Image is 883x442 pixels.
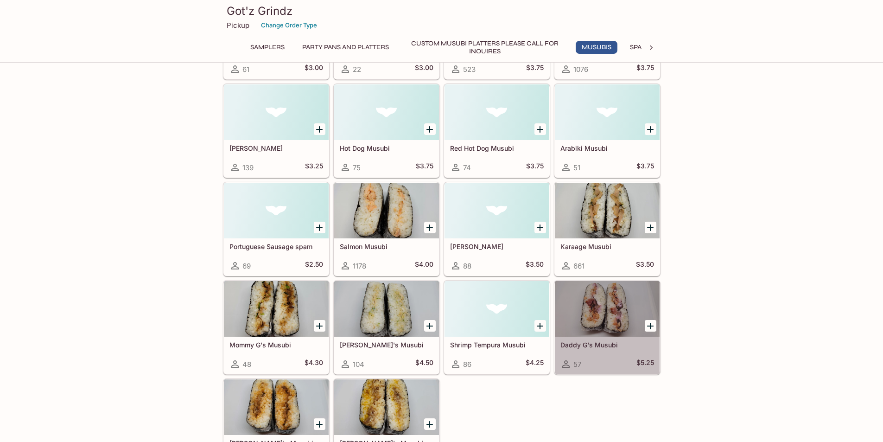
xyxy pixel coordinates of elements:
[227,4,657,18] h3: Got'z Grindz
[573,262,584,270] span: 661
[223,281,329,374] a: Mommy G's Musubi48$4.30
[314,418,325,430] button: Add Yumi G's Musubi
[636,64,654,75] h5: $3.75
[573,163,580,172] span: 51
[334,281,439,374] a: [PERSON_NAME]'s Musubi104$4.50
[314,222,325,233] button: Add Portuguese Sausage spam
[224,379,329,435] div: Yumi G's Musubi
[353,262,366,270] span: 1178
[334,281,439,337] div: Miki G's Musubi
[305,260,323,271] h5: $2.50
[424,222,436,233] button: Add Salmon Musubi
[353,65,361,74] span: 22
[424,320,436,332] button: Add Miki G's Musubi
[645,320,656,332] button: Add Daddy G's Musubi
[444,182,550,276] a: [PERSON_NAME]88$3.50
[224,183,329,238] div: Portuguese Sausage spam
[224,84,329,140] div: Natto Musubi
[257,18,321,32] button: Change Order Type
[297,41,394,54] button: Party Pans and Platters
[534,222,546,233] button: Add Mentaiko Musubi
[305,162,323,173] h5: $3.25
[625,41,684,54] button: Spam Musubis
[463,262,471,270] span: 88
[242,360,251,369] span: 48
[334,379,439,435] div: Mika G's Musubi
[334,84,439,140] div: Hot Dog Musubi
[645,222,656,233] button: Add Karaage Musubi
[353,163,361,172] span: 75
[534,320,546,332] button: Add Shrimp Tempura Musubi
[242,65,249,74] span: 61
[554,84,660,178] a: Arabiki Musubi51$3.75
[334,84,439,178] a: Hot Dog Musubi75$3.75
[450,243,544,250] h5: [PERSON_NAME]
[573,360,581,369] span: 57
[415,359,433,370] h5: $4.50
[445,183,549,238] div: Mentaiko Musubi
[229,341,323,349] h5: Mommy G's Musubi
[463,65,476,74] span: 523
[560,243,654,250] h5: Karaage Musubi
[305,359,323,370] h5: $4.30
[645,123,656,135] button: Add Arabiki Musubi
[554,281,660,374] a: Daddy G's Musubi57$5.25
[463,163,471,172] span: 74
[463,360,471,369] span: 86
[242,163,254,172] span: 139
[334,183,439,238] div: Salmon Musubi
[415,260,433,271] h5: $4.00
[353,360,364,369] span: 104
[445,84,549,140] div: Red Hot Dog Musubi
[554,182,660,276] a: Karaage Musubi661$3.50
[223,182,329,276] a: Portuguese Sausage spam69$2.50
[445,281,549,337] div: Shrimp Tempura Musubi
[227,21,249,30] p: Pickup
[314,320,325,332] button: Add Mommy G's Musubi
[229,144,323,152] h5: [PERSON_NAME]
[334,182,439,276] a: Salmon Musubi1178$4.00
[534,123,546,135] button: Add Red Hot Dog Musubi
[555,183,660,238] div: Karaage Musubi
[444,281,550,374] a: Shrimp Tempura Musubi86$4.25
[444,84,550,178] a: Red Hot Dog Musubi74$3.75
[526,162,544,173] h5: $3.75
[416,162,433,173] h5: $3.75
[526,359,544,370] h5: $4.25
[636,162,654,173] h5: $3.75
[560,144,654,152] h5: Arabiki Musubi
[424,418,436,430] button: Add Mika G's Musubi
[636,260,654,271] h5: $3.50
[415,64,433,75] h5: $3.00
[305,64,323,75] h5: $3.00
[450,144,544,152] h5: Red Hot Dog Musubi
[526,260,544,271] h5: $3.50
[314,123,325,135] button: Add Natto Musubi
[245,41,290,54] button: Samplers
[340,341,433,349] h5: [PERSON_NAME]'s Musubi
[636,359,654,370] h5: $5.25
[576,41,617,54] button: Musubis
[424,123,436,135] button: Add Hot Dog Musubi
[223,84,329,178] a: [PERSON_NAME]139$3.25
[242,262,251,270] span: 69
[526,64,544,75] h5: $3.75
[450,341,544,349] h5: Shrimp Tempura Musubi
[555,281,660,337] div: Daddy G's Musubi
[555,84,660,140] div: Arabiki Musubi
[340,243,433,250] h5: Salmon Musubi
[560,341,654,349] h5: Daddy G's Musubi
[224,281,329,337] div: Mommy G's Musubi
[401,41,568,54] button: Custom Musubi Platters PLEASE CALL FOR INQUIRES
[573,65,588,74] span: 1076
[340,144,433,152] h5: Hot Dog Musubi
[229,243,323,250] h5: Portuguese Sausage spam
